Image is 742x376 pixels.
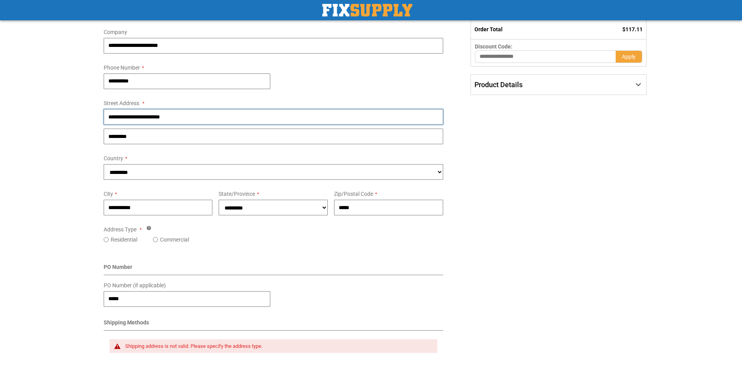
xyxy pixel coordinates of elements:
div: PO Number [104,263,444,275]
span: Phone Number [104,64,140,71]
span: Zip/Postal Code [334,191,373,197]
strong: Order Total [474,26,503,32]
span: PO Number (if applicable) [104,282,166,288]
span: Country [104,155,123,161]
span: Address Type [104,226,137,233]
span: Apply [622,54,636,60]
span: Product Details [474,81,523,89]
span: Discount Code: [475,43,512,50]
img: Fix Industrial Supply [322,4,412,16]
span: Street Address [104,100,139,106]
label: Residential [111,236,137,244]
a: store logo [322,4,412,16]
label: Commercial [160,236,189,244]
span: City [104,191,113,197]
span: $117.11 [622,26,643,32]
span: Company [104,29,127,35]
div: Shipping Methods [104,319,444,331]
div: Shipping address is not valid. Please specify the address type. [125,343,430,349]
button: Apply [616,50,642,63]
span: State/Province [219,191,255,197]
